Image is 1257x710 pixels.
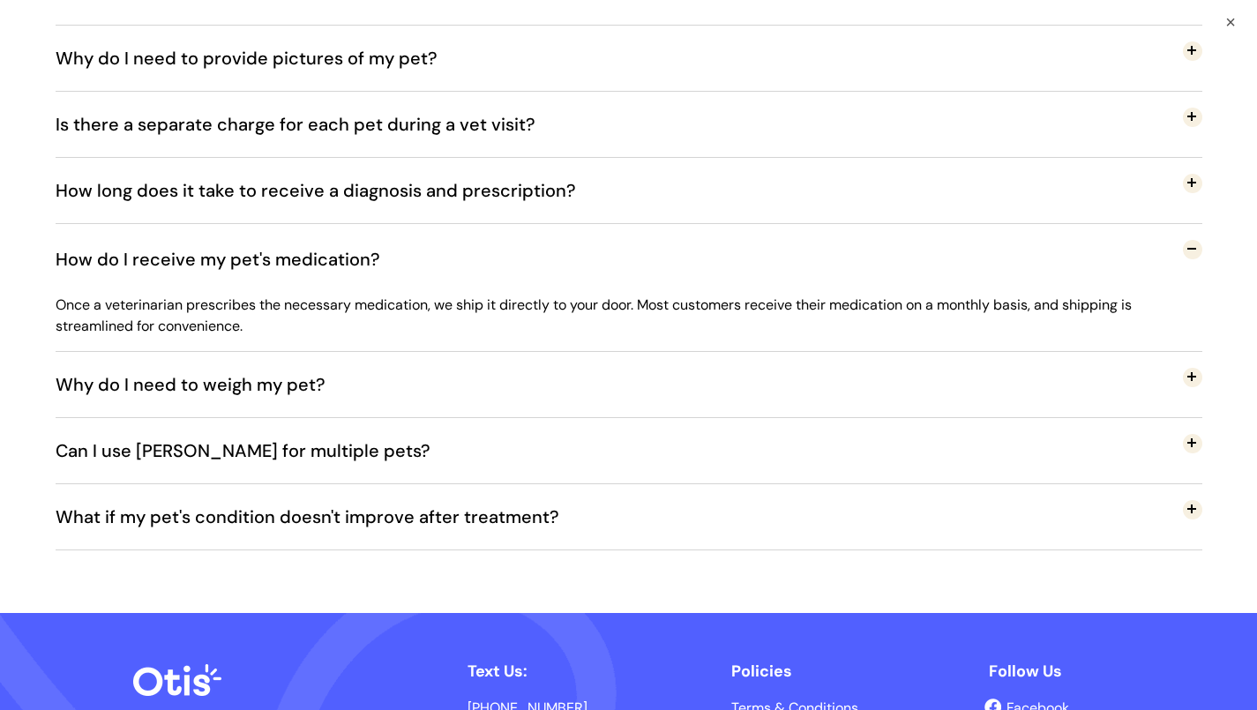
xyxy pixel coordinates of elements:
[56,29,464,87] span: Why do I need to provide pictures of my pet?
[56,26,1202,91] button: Why do I need to provide pictures of my pet?
[56,488,586,546] span: What if my pet's condition doesn't improve after treatment?
[56,484,1202,549] button: What if my pet's condition doesn't improve after treatment?
[468,661,527,682] span: Text Us:
[989,661,1062,682] span: Follow Us
[56,230,407,288] span: How do I receive my pet's medication?
[56,422,457,480] span: Can I use [PERSON_NAME] for multiple pets?
[731,661,792,682] span: Policies
[56,355,352,414] span: Why do I need to weigh my pet?
[56,95,562,153] span: Is there a separate charge for each pet during a vet visit?
[1222,13,1239,31] button: ×
[56,158,1202,223] button: How long does it take to receive a diagnosis and prescription?
[56,418,1202,483] button: Can I use [PERSON_NAME] for multiple pets?
[56,92,1202,157] button: Is there a separate charge for each pet during a vet visit?
[56,224,1202,295] button: How do I receive my pet's medication?
[56,295,1202,337] p: Once a veterinarian prescribes the necessary medication, we ship it directly to your door. Most c...
[56,161,602,220] span: How long does it take to receive a diagnosis and prescription?
[56,352,1202,417] button: Why do I need to weigh my pet?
